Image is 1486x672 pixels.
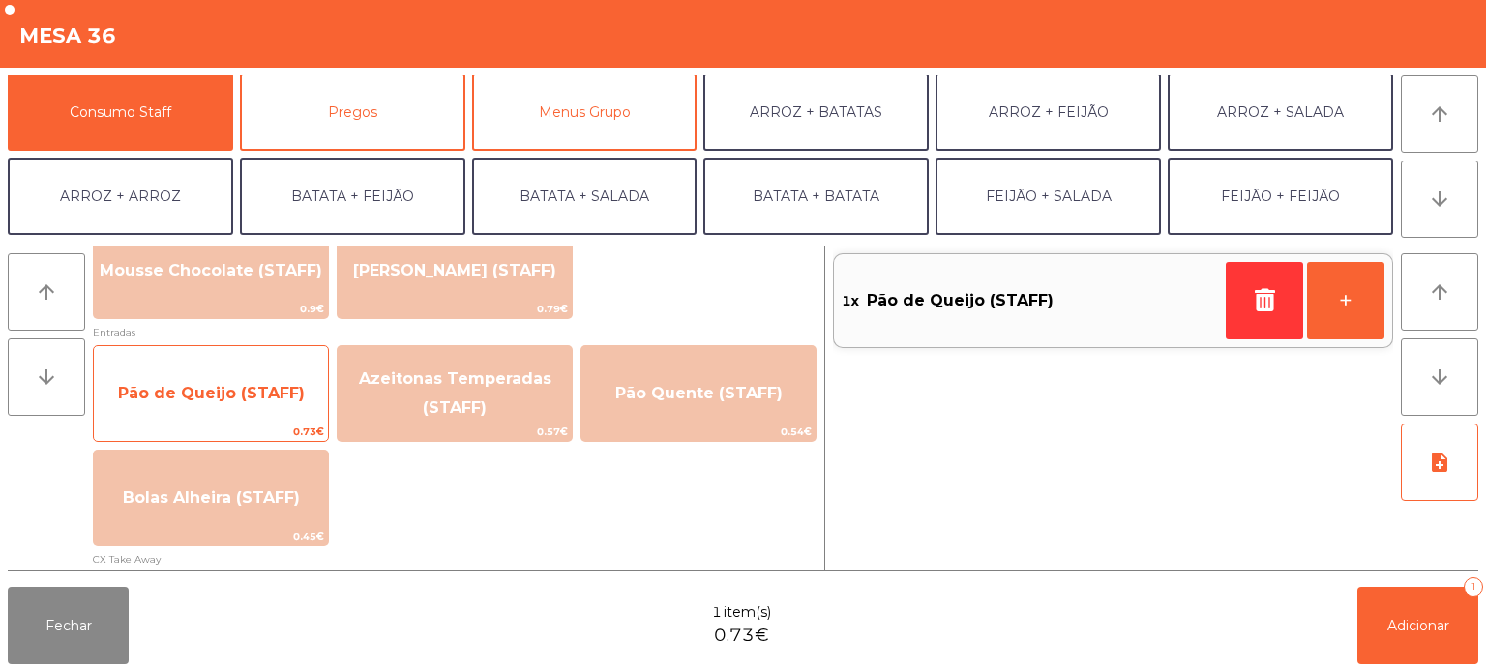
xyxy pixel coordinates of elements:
[94,527,328,545] span: 0.45€
[714,623,769,649] span: 0.73€
[94,300,328,318] span: 0.9€
[1464,577,1483,597] div: 1
[19,21,116,50] h4: Mesa 36
[581,423,816,441] span: 0.54€
[936,73,1161,151] button: ARROZ + FEIJÃO
[240,73,465,151] button: Pregos
[1168,73,1393,151] button: ARROZ + SALADA
[8,338,85,416] button: arrow_downward
[867,286,1054,315] span: Pão de Queijo (STAFF)
[338,300,572,318] span: 0.79€
[1401,338,1478,416] button: arrow_downward
[94,423,328,441] span: 0.73€
[472,73,698,151] button: Menus Grupo
[123,488,300,507] span: Bolas Alheira (STAFF)
[35,280,58,304] i: arrow_upward
[1307,262,1384,339] button: +
[703,73,929,151] button: ARROZ + BATATAS
[842,286,859,315] span: 1x
[100,261,322,279] span: Mousse Chocolate (STAFF)
[359,369,551,417] span: Azeitonas Temperadas (STAFF)
[93,323,817,341] span: Entradas
[1401,75,1478,153] button: arrow_upward
[1428,102,1451,126] i: arrow_upward
[1428,365,1451,389] i: arrow_downward
[8,253,85,331] button: arrow_upward
[936,158,1161,235] button: FEIJÃO + SALADA
[1357,587,1478,664] button: Adicionar1
[703,158,929,235] button: BATATA + BATATA
[8,158,233,235] button: ARROZ + ARROZ
[8,587,129,664] button: Fechar
[1428,451,1451,474] i: note_add
[1401,424,1478,501] button: note_add
[93,550,817,569] span: CX Take Away
[353,261,556,279] span: [PERSON_NAME] (STAFF)
[724,602,771,623] span: item(s)
[1401,253,1478,331] button: arrow_upward
[1387,617,1449,634] span: Adicionar
[615,384,783,402] span: Pão Quente (STAFF)
[472,158,698,235] button: BATATA + SALADA
[35,365,58,389] i: arrow_downward
[1168,158,1393,235] button: FEIJÃO + FEIJÃO
[1428,188,1451,211] i: arrow_downward
[338,423,572,441] span: 0.57€
[240,158,465,235] button: BATATA + FEIJÃO
[712,602,722,623] span: 1
[1401,161,1478,238] button: arrow_downward
[1428,280,1451,304] i: arrow_upward
[8,73,233,151] button: Consumo Staff
[118,384,305,402] span: Pão de Queijo (STAFF)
